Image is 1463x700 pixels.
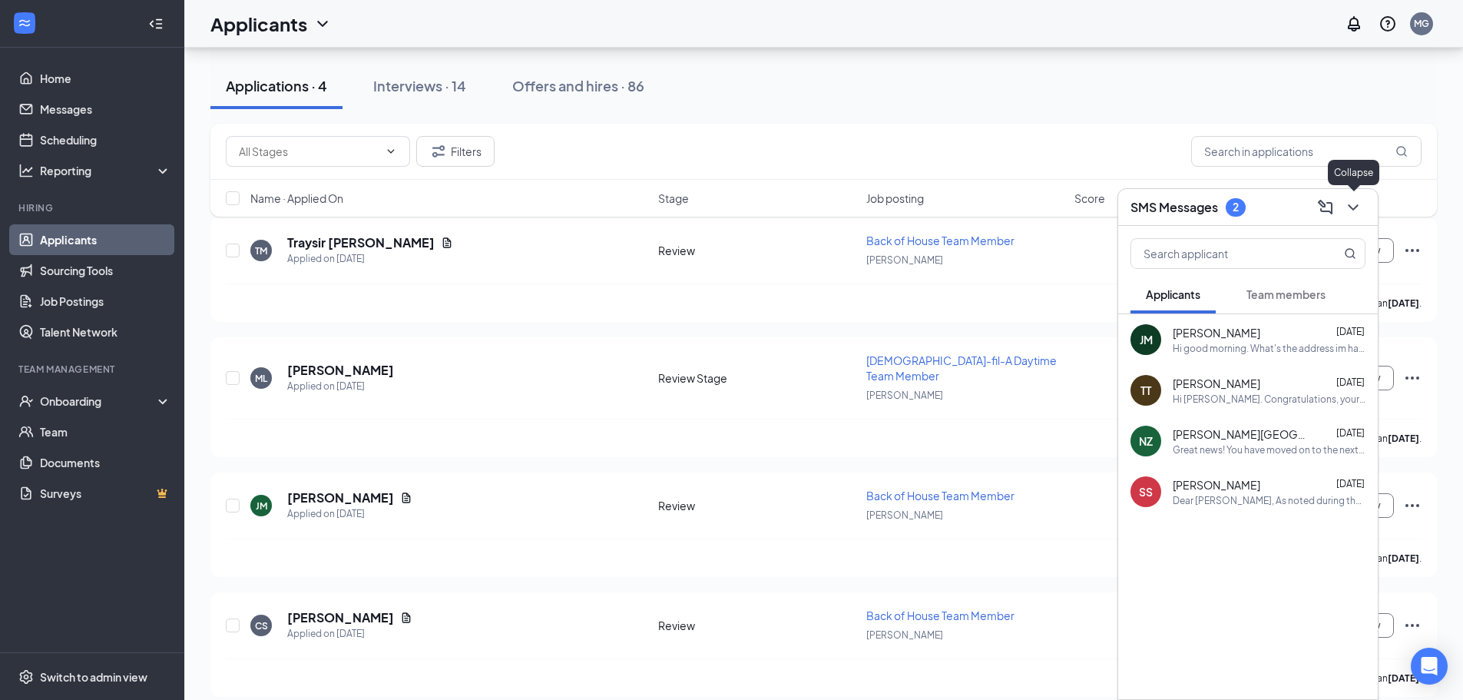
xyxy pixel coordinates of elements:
div: ML [255,372,267,385]
span: [PERSON_NAME] [1173,325,1260,340]
span: Team members [1246,287,1326,301]
div: Great news! You have moved on to the next stage of the application: Hiring Complete. We will reac... [1173,443,1365,456]
span: Applicants [1146,287,1200,301]
span: Name · Applied On [250,191,343,206]
svg: Analysis [18,163,34,178]
svg: ComposeMessage [1316,198,1335,217]
div: NZ [1139,433,1153,449]
span: [DATE] [1336,326,1365,337]
div: Offers and hires · 86 [512,76,644,95]
svg: WorkstreamLogo [17,15,32,31]
b: [DATE] [1388,433,1419,444]
span: Back of House Team Member [866,234,1015,247]
div: Onboarding [40,393,158,409]
div: JM [256,499,267,513]
h3: SMS Messages [1130,199,1218,216]
div: Applied on [DATE] [287,251,453,267]
input: Search in applications [1191,136,1422,167]
div: Applied on [DATE] [287,506,412,522]
span: [PERSON_NAME] [866,629,943,641]
svg: Ellipses [1403,616,1422,635]
div: Review [658,618,857,633]
a: Messages [40,94,171,124]
h5: Traysir [PERSON_NAME] [287,234,435,251]
svg: ChevronDown [1344,198,1362,217]
div: Team Management [18,363,168,376]
svg: ChevronDown [385,145,397,158]
h5: [PERSON_NAME] [287,609,394,626]
svg: Document [400,612,412,624]
h1: Applicants [210,11,307,37]
b: [DATE] [1388,672,1419,684]
span: [PERSON_NAME] [1173,376,1260,391]
div: Applied on [DATE] [287,626,412,642]
span: [PERSON_NAME] [1173,477,1260,493]
div: TT [1140,383,1151,398]
h5: [PERSON_NAME] [287,489,394,506]
div: SS [1139,484,1153,499]
h5: [PERSON_NAME] [287,362,394,379]
div: Interviews · 14 [373,76,466,95]
div: Review [658,498,857,513]
svg: Ellipses [1403,369,1422,387]
div: Dear [PERSON_NAME], As noted during the interview process and in the employee handbook that you s... [1173,494,1365,507]
svg: Document [441,237,453,249]
div: Switch to admin view [40,669,147,685]
div: TM [255,244,267,257]
input: Search applicant [1131,239,1313,268]
button: ChevronDown [1341,195,1365,220]
div: Hi good morning. What's the address im having the interview at ? [1173,342,1365,355]
a: Scheduling [40,124,171,155]
span: [PERSON_NAME] [866,509,943,521]
span: Job posting [866,191,924,206]
div: Applied on [DATE] [287,379,394,394]
svg: Filter [429,142,448,161]
span: [DATE] [1336,377,1365,388]
svg: MagnifyingGlass [1344,247,1356,260]
div: JM [1140,332,1153,347]
span: Back of House Team Member [866,489,1015,503]
a: Applicants [40,224,171,255]
span: [DATE] [1336,427,1365,439]
b: [DATE] [1388,552,1419,564]
div: Hi [PERSON_NAME]. Congratulations, your meeting with [DEMOGRAPHIC_DATA]-fil-A for Back of House T... [1173,393,1365,406]
svg: UserCheck [18,393,34,409]
input: All Stages [239,143,379,160]
svg: Ellipses [1403,496,1422,515]
a: Documents [40,447,171,478]
span: [DEMOGRAPHIC_DATA]-fil-A Daytime Team Member [866,353,1057,383]
a: Home [40,63,171,94]
svg: Settings [18,669,34,685]
a: SurveysCrown [40,478,171,509]
button: ComposeMessage [1313,195,1338,220]
span: Back of House Team Member [866,609,1015,622]
svg: Document [400,492,412,504]
a: Sourcing Tools [40,255,171,286]
svg: QuestionInfo [1379,15,1397,33]
button: Filter Filters [416,136,495,167]
svg: Ellipses [1403,241,1422,260]
span: Stage [658,191,689,206]
span: [PERSON_NAME][GEOGRAPHIC_DATA] [1173,426,1311,442]
a: Team [40,416,171,447]
div: MG [1414,17,1429,30]
div: Collapse [1328,160,1379,185]
div: Review [658,243,857,258]
svg: Collapse [148,16,164,32]
div: Open Intercom Messenger [1411,648,1448,685]
a: Job Postings [40,286,171,317]
div: CS [255,619,268,632]
div: Reporting [40,163,172,178]
a: Talent Network [40,317,171,347]
svg: MagnifyingGlass [1395,145,1408,158]
div: Applications · 4 [226,76,327,95]
svg: Notifications [1345,15,1363,33]
span: Score [1074,191,1105,206]
span: [DATE] [1336,478,1365,489]
div: 2 [1233,201,1239,214]
span: [PERSON_NAME] [866,254,943,266]
b: [DATE] [1388,297,1419,309]
svg: ChevronDown [313,15,332,33]
span: [PERSON_NAME] [866,390,943,401]
div: Hiring [18,201,168,214]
